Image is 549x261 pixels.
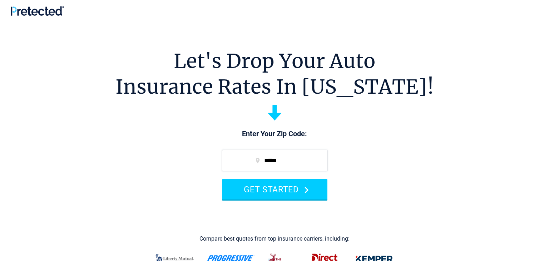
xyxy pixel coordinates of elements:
input: zip code [222,150,327,171]
div: Compare best quotes from top insurance carriers, including: [199,236,350,242]
img: Pretected Logo [11,6,64,16]
p: Enter Your Zip Code: [215,129,335,139]
h1: Let's Drop Your Auto Insurance Rates In [US_STATE]! [115,48,434,100]
button: GET STARTED [222,179,327,200]
img: progressive [207,255,255,261]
